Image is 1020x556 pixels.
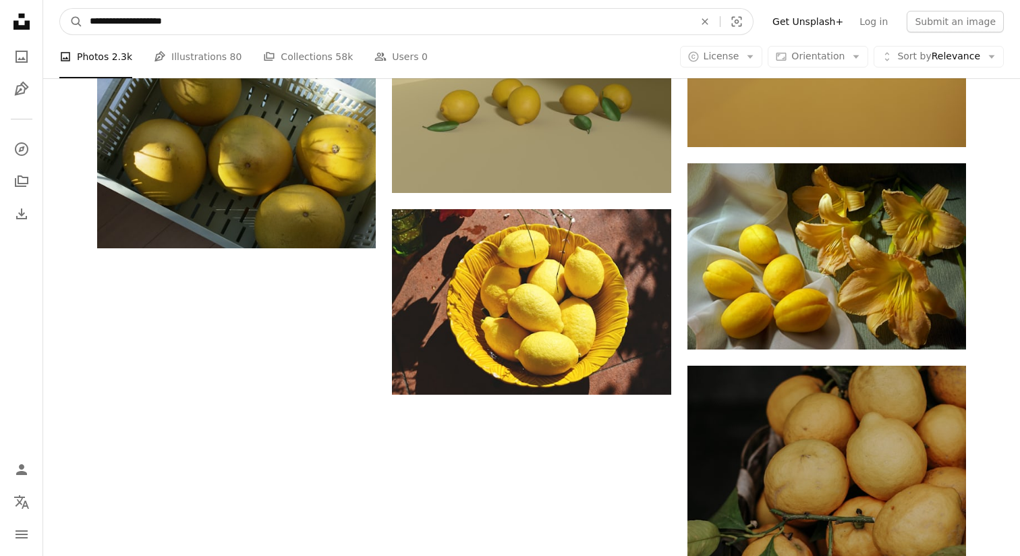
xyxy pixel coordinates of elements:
a: Download History [8,200,35,227]
a: Get Unsplash+ [764,11,851,32]
a: Illustrations [8,76,35,103]
a: Users 0 [374,35,428,78]
span: 80 [230,49,242,64]
span: Orientation [791,51,845,61]
span: License [704,51,739,61]
img: a yellow bowl filled with lemons on top of a table [392,209,671,395]
a: A bunch of oranges are sitting in a basket [97,149,376,161]
a: Collections [8,168,35,195]
a: Illustrations 80 [154,35,242,78]
button: Submit an image [907,11,1004,32]
a: a group of lemons sitting on top of a table [392,82,671,94]
button: Menu [8,521,35,548]
a: Explore [8,136,35,163]
a: Log in / Sign up [8,456,35,483]
span: 0 [422,49,428,64]
a: yellow flower on white textile [687,250,966,262]
button: Orientation [768,46,868,67]
img: yellow flower on white textile [687,163,966,349]
a: a yellow bowl filled with lemons on top of a table [392,296,671,308]
button: Sort byRelevance [874,46,1004,67]
img: A bunch of oranges are sitting in a basket [97,62,376,248]
a: Log in [851,11,896,32]
span: 58k [335,49,353,64]
span: Sort by [897,51,931,61]
button: License [680,46,763,67]
button: Language [8,489,35,516]
a: Photos [8,43,35,70]
a: Collections 58k [263,35,353,78]
button: Clear [690,9,720,34]
span: Relevance [897,50,980,63]
form: Find visuals sitewide [59,8,754,35]
button: Search Unsplash [60,9,83,34]
a: Home — Unsplash [8,8,35,38]
button: Visual search [720,9,753,34]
